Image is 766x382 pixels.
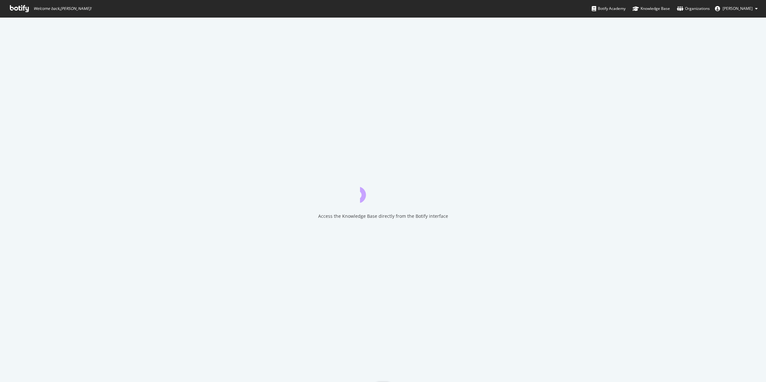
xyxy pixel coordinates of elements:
[633,5,670,12] div: Knowledge Base
[710,4,763,14] button: [PERSON_NAME]
[592,5,626,12] div: Botify Academy
[360,180,406,203] div: animation
[723,6,753,11] span: Brendan O'Connell
[677,5,710,12] div: Organizations
[34,6,91,11] span: Welcome back, [PERSON_NAME] !
[318,213,448,219] div: Access the Knowledge Base directly from the Botify interface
